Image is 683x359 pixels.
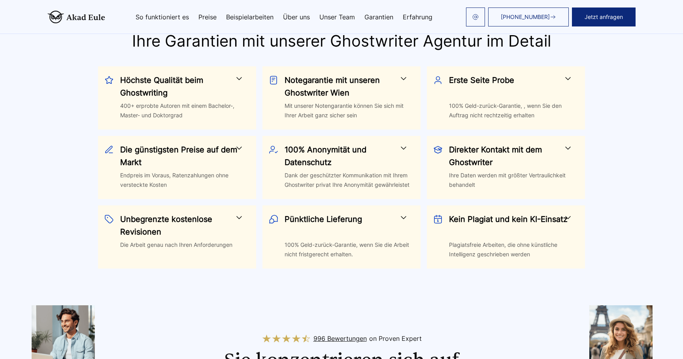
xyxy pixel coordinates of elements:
[449,171,579,190] div: Ihre Daten werden mit größter Vertraulichkeit behandelt
[269,214,278,224] img: Pünktliche Lieferung
[120,171,250,190] div: Endpreis im Voraus, Ratenzahlungen ohne versteckte Kosten
[283,14,310,20] a: Über uns
[403,14,432,20] a: Erfahrung
[472,14,479,20] img: email
[285,143,405,169] h3: 100% Anonymität und Datenschutz
[226,14,274,20] a: Beispielarbeiten
[120,240,250,259] div: Die Arbeit genau nach Ihren Anforderungen
[262,332,422,345] a: 996 Bewertungenon Proven Expert
[449,240,579,259] div: Plagiatsfreie Arbeiten, die ohne künstliche Intelligenz geschrieben werden
[364,14,393,20] a: Garantien
[136,14,189,20] a: So funktioniert es
[104,214,114,224] img: Unbegrenzte kostenlose Revisionen
[104,75,114,85] img: Höchste Qualität beim Ghostwriting
[433,145,443,154] img: Direkter Kontakt mit dem Ghostwriter
[449,143,570,169] h3: Direkter Kontakt mit dem Ghostwriter
[319,14,355,20] a: Unser Team
[285,240,414,259] div: 100% Geld-zurück-Garantie, wenn Sie die Arbeit nicht fristgerecht erhalten.
[285,101,414,120] div: Mit unserer Notengarantie können Sie sich mit Ihrer Arbeit ganz sicher sein
[313,332,367,345] span: 996 Bewertungen
[449,213,570,238] h3: Kein Plagiat und kein KI-Einsatz
[47,11,105,23] img: logo
[285,213,405,238] h3: Pünktliche Lieferung
[269,145,278,154] img: 100% Anonymität und Datenschutz
[572,8,636,26] button: Jetzt anfragen
[285,171,414,190] div: Dank der geschützter Kommunikation mit Ihrem Ghostwriter privat Ihre Anonymität gewährleistet
[449,74,570,99] h3: Erste Seite Probe
[120,213,241,238] h3: Unbegrenzte kostenlose Revisionen
[269,75,278,85] img: Notegarantie mit unseren Ghostwriter Wien
[47,32,636,51] h2: Ihre Garantien mit unserer Ghostwriter Agentur im Detail
[198,14,217,20] a: Preise
[120,101,250,120] div: 400+ erprobte Autoren mit einem Bachelor-, Master- und Doktorgrad
[433,214,443,224] img: Kein Plagiat und kein KI-Einsatz
[285,74,405,99] h3: Notegarantie mit unseren Ghostwriter Wien
[488,8,569,26] a: [PHONE_NUMBER]
[433,75,443,85] img: Erste Seite Probe
[501,14,550,20] span: [PHONE_NUMBER]
[120,74,241,99] h3: Höchste Qualität beim Ghostwriting
[104,145,114,154] img: Die günstigsten Preise auf dem Markt
[449,101,579,120] div: 100% Geld-zurück-Garantie, , wenn Sie den Auftrag nicht rechtzeitig erhalten
[120,143,241,169] h3: Die günstigsten Preise auf dem Markt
